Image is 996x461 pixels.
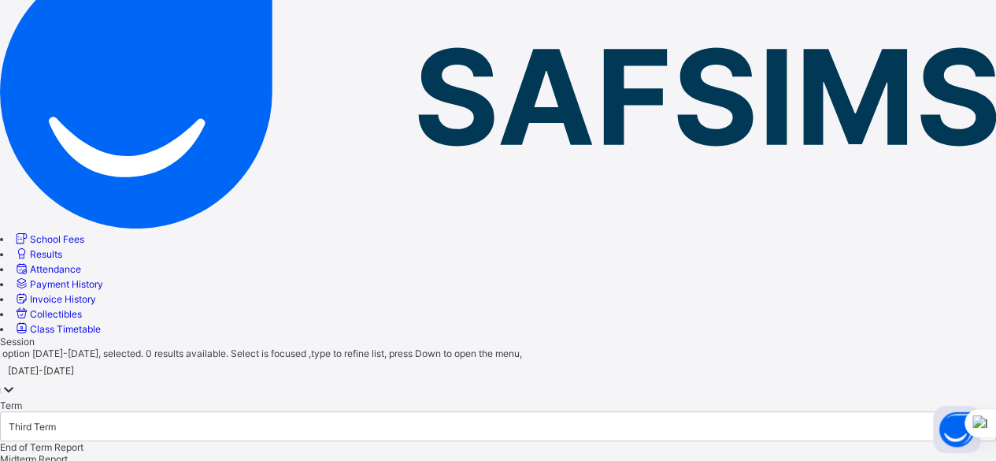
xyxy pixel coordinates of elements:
[30,278,103,290] span: Payment History
[13,248,62,260] a: Results
[30,293,96,305] span: Invoice History
[13,233,84,245] a: School Fees
[13,308,82,320] a: Collectibles
[13,263,81,275] a: Attendance
[13,293,96,305] a: Invoice History
[13,278,103,290] a: Payment History
[143,348,522,359] span: 0 results available. Select is focused ,type to refine list, press Down to open the menu,
[30,233,84,245] span: School Fees
[13,323,101,335] a: Class Timetable
[30,248,62,260] span: Results
[933,406,980,453] button: Open asap
[30,308,82,320] span: Collectibles
[30,263,81,275] span: Attendance
[9,420,56,432] div: Third Term
[30,323,101,335] span: Class Timetable
[8,364,74,376] div: [DATE]-[DATE]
